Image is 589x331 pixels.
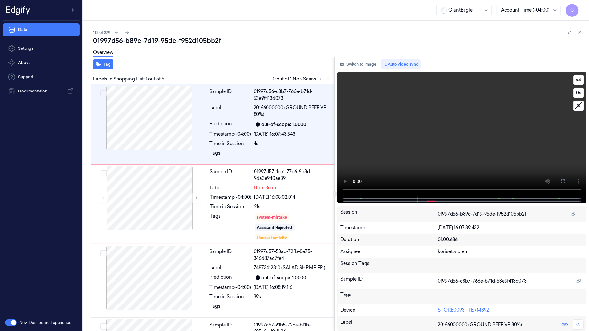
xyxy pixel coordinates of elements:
[210,203,252,210] div: Time in Session
[381,59,421,69] button: Auto video sync
[340,276,438,286] div: Sample ID
[273,75,332,83] span: 0 out of 1 Non Scans
[93,76,164,82] span: Labels In Shopping List: 1 out of 5
[93,30,110,35] span: 112 of 279
[254,88,331,102] div: 01997d56-c8b7-766e-b71d-53e9f413d073
[337,59,379,69] button: Switch to image
[254,284,331,291] div: [DATE] 16:08:19.116
[210,194,252,201] div: Timestamp (-04:00)
[210,168,252,182] div: Sample ID
[210,303,251,313] div: Tags
[340,307,438,314] div: Device
[340,291,438,302] div: Tags
[210,264,251,271] div: Label
[69,5,80,15] button: Toggle Navigation
[438,236,584,243] div: 01:00.686
[573,75,584,85] button: x4
[210,150,251,160] div: Tags
[101,170,107,176] button: Select row
[438,224,584,231] div: [DATE] 16:07:39.432
[210,131,251,138] div: Timestamp (-04:00)
[257,235,287,241] div: Unusual activity
[210,284,251,291] div: Timestamp (-04:00)
[3,23,80,36] a: Data
[254,294,331,300] div: 39s
[438,307,584,314] div: STORE0093_TERM392
[93,59,113,69] button: Tag
[254,131,331,138] div: [DATE] 16:07:43.543
[254,168,330,182] div: 01997d57-1ce1-77c6-9b8d-9da3e940ae39
[566,4,579,17] button: C
[93,49,113,57] a: Overview
[438,321,522,328] span: 20166000000 (GROUND BEEF VP 80%)
[262,274,307,281] div: out-of-scope: 1.0000
[210,213,252,240] div: Tags
[100,323,107,330] button: Select row
[438,211,526,218] span: 01997d56-b89c-7d19-95de-f952d105bb2f
[210,104,251,118] div: Label
[3,85,80,98] a: Documentation
[210,88,251,102] div: Sample ID
[254,104,331,118] span: 20166000000 (GROUND BEEF VP 80%)
[210,248,251,262] div: Sample ID
[254,264,326,271] span: 74873412310 (SALAD SHRMP FR )
[340,260,438,271] div: Session Tags
[100,90,107,96] button: Select row
[340,209,438,219] div: Session
[438,248,584,255] div: korisetty prem
[210,140,251,147] div: Time in Session
[254,203,330,210] div: 21s
[257,225,292,230] div: Assistant Rejected
[254,248,331,262] div: 01997d57-53ac-72fb-8e75-346d87ac7fe4
[254,194,330,201] div: [DATE] 16:08:02.014
[340,248,438,255] div: Assignee
[340,236,438,243] div: Duration
[3,42,80,55] a: Settings
[3,56,80,69] button: About
[210,294,251,300] div: Time in Session
[210,185,252,191] div: Label
[210,121,251,128] div: Prediction
[257,214,287,220] div: system-mistake
[93,36,584,45] div: 01997d56-b89c-7d19-95de-f952d105bb2f
[3,70,80,83] a: Support
[262,121,307,128] div: out-of-scope: 1.0000
[100,250,107,256] button: Select row
[438,278,527,284] span: 01997d56-c8b7-766e-b71d-53e9f413d073
[254,140,331,147] div: 4s
[254,185,277,191] span: Non-Scan
[210,274,251,282] div: Prediction
[340,319,438,330] div: Label
[340,224,438,231] div: Timestamp
[573,88,584,98] button: 0s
